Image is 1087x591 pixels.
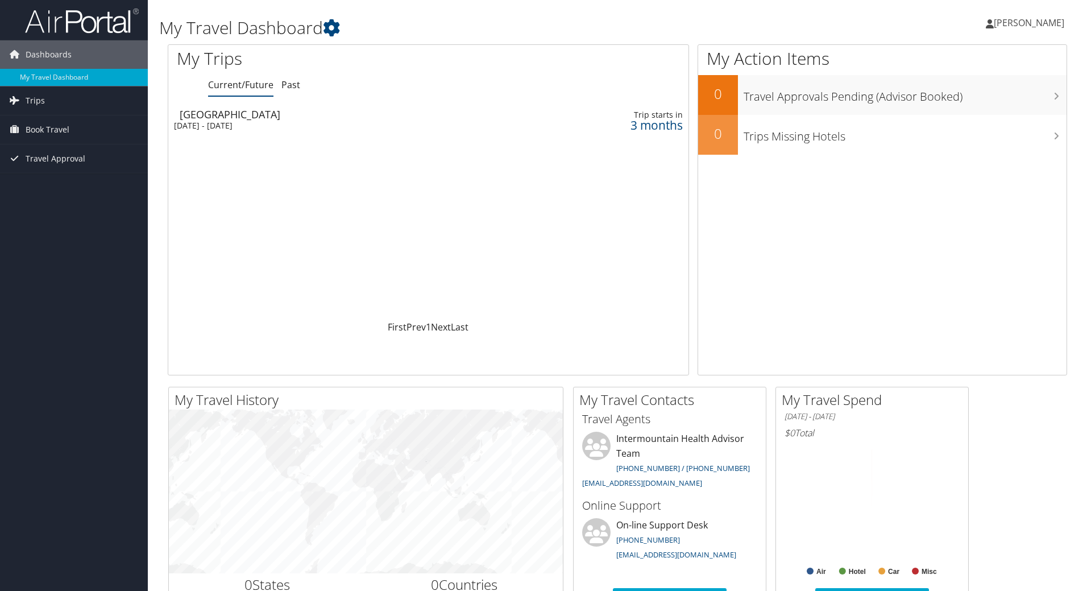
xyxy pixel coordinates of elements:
a: 0Travel Approvals Pending (Advisor Booked) [698,75,1067,115]
span: Dashboards [26,40,72,69]
h2: 0 [698,124,738,143]
span: Travel Approval [26,144,85,173]
span: Book Travel [26,115,69,144]
h3: Trips Missing Hotels [744,123,1067,144]
a: Past [281,78,300,91]
a: 0Trips Missing Hotels [698,115,1067,155]
h2: 0 [698,84,738,104]
h2: My Travel Contacts [579,390,766,410]
img: airportal-logo.png [25,7,139,34]
span: Trips [26,86,45,115]
text: Hotel [849,568,866,576]
text: Air [816,568,826,576]
a: 1 [426,321,431,333]
h6: [DATE] - [DATE] [785,411,960,422]
h6: Total [785,427,960,439]
a: [EMAIL_ADDRESS][DOMAIN_NAME] [582,478,702,488]
div: 3 months [551,120,682,130]
a: [PHONE_NUMBER] [616,535,680,545]
span: [PERSON_NAME] [994,16,1064,29]
h3: Travel Agents [582,411,757,427]
h3: Travel Approvals Pending (Advisor Booked) [744,83,1067,105]
div: [DATE] - [DATE] [174,121,482,131]
li: Intermountain Health Advisor Team [576,432,763,493]
h1: My Travel Dashboard [159,16,770,40]
a: [PERSON_NAME] [986,6,1076,40]
h1: My Trips [177,47,463,71]
a: [PHONE_NUMBER] / [PHONE_NUMBER] [616,463,750,473]
h2: My Travel History [175,390,563,410]
span: $0 [785,427,795,439]
a: Prev [406,321,426,333]
a: Current/Future [208,78,273,91]
a: Last [451,321,468,333]
a: Next [431,321,451,333]
text: Misc [922,568,937,576]
h1: My Action Items [698,47,1067,71]
div: [GEOGRAPHIC_DATA] [180,109,488,119]
text: Car [888,568,899,576]
h2: My Travel Spend [782,390,968,410]
a: First [388,321,406,333]
li: On-line Support Desk [576,518,763,565]
h3: Online Support [582,498,757,514]
div: Trip starts in [551,110,682,120]
a: [EMAIL_ADDRESS][DOMAIN_NAME] [616,549,736,560]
